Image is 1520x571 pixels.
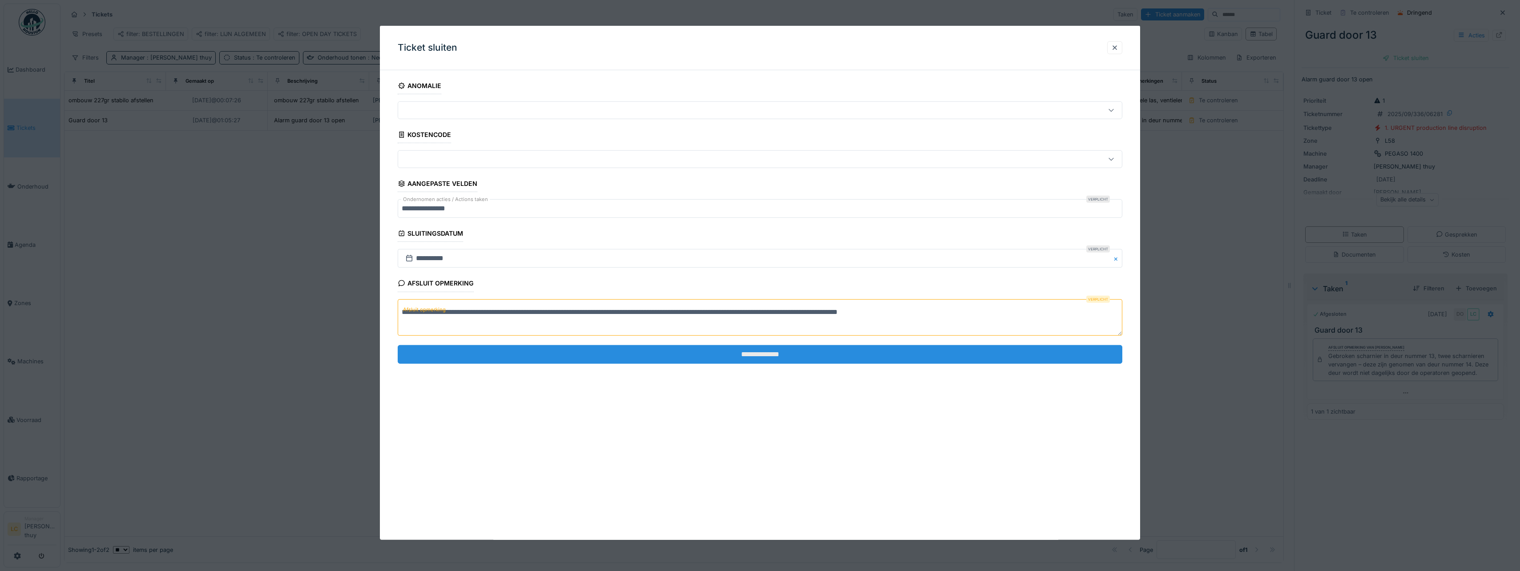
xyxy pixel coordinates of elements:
[398,177,477,192] div: Aangepaste velden
[1086,245,1110,253] div: Verplicht
[1086,295,1110,302] div: Verplicht
[398,42,457,53] h3: Ticket sluiten
[398,79,441,94] div: Anomalie
[398,227,463,242] div: Sluitingsdatum
[1113,249,1122,268] button: Close
[401,196,490,203] label: Ondernomen acties / Actions taken
[401,304,448,315] label: Afsluit opmerking
[398,277,474,292] div: Afsluit opmerking
[1086,196,1110,203] div: Verplicht
[398,128,451,143] div: Kostencode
